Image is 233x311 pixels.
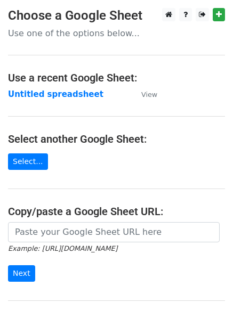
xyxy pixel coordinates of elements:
[8,265,35,282] input: Next
[131,89,157,99] a: View
[8,133,225,145] h4: Select another Google Sheet:
[8,153,48,170] a: Select...
[8,244,117,252] small: Example: [URL][DOMAIN_NAME]
[8,28,225,39] p: Use one of the options below...
[141,91,157,99] small: View
[8,89,103,99] a: Untitled spreadsheet
[8,205,225,218] h4: Copy/paste a Google Sheet URL:
[8,71,225,84] h4: Use a recent Google Sheet:
[8,8,225,23] h3: Choose a Google Sheet
[8,222,220,242] input: Paste your Google Sheet URL here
